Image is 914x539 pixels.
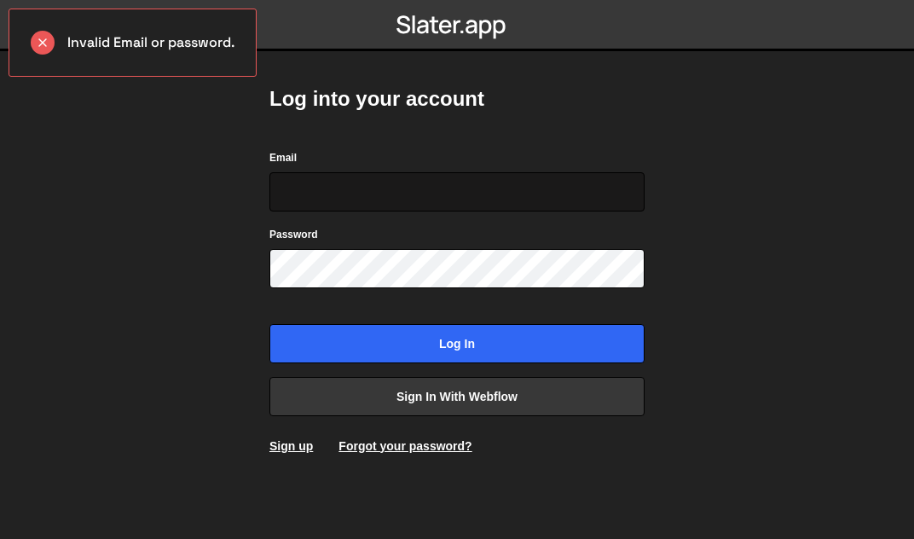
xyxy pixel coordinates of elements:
label: Password [269,226,318,243]
a: Sign up [269,439,313,453]
div: Invalid Email or password. [9,9,257,77]
h2: Log into your account [269,85,645,113]
label: Email [269,149,297,166]
input: Log in [269,324,645,363]
a: Sign in with Webflow [269,377,645,416]
a: Forgot your password? [338,439,471,453]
